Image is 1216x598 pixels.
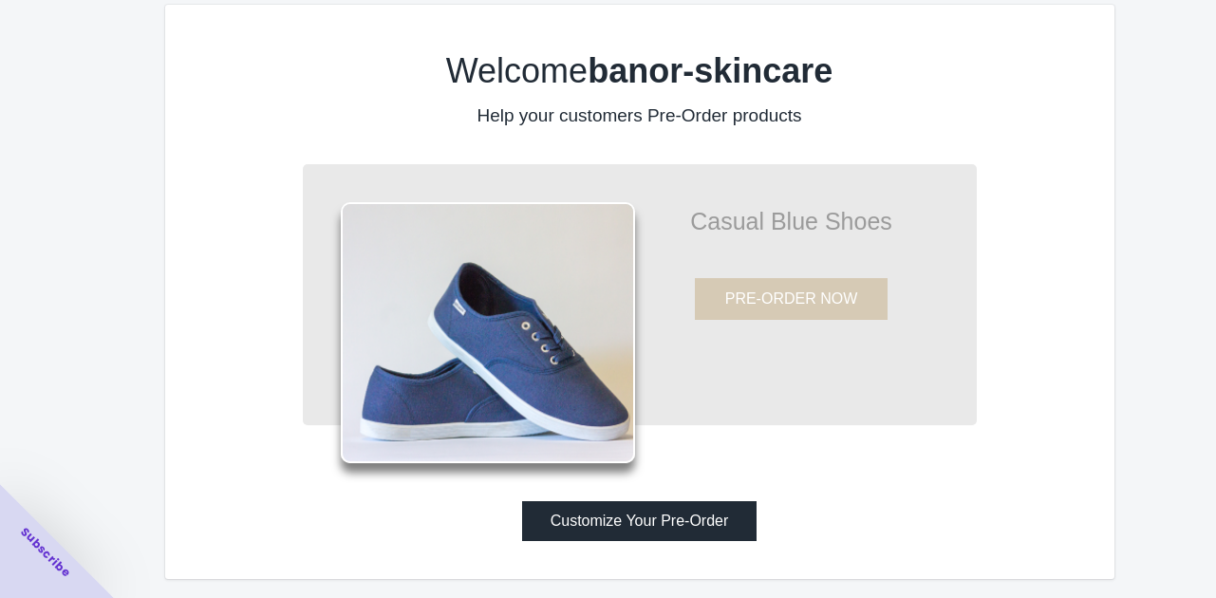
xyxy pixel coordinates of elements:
[17,524,74,581] span: Subscribe
[695,278,889,320] button: PRE-ORDER NOW
[635,212,948,231] p: Casual Blue Shoes
[446,51,833,90] label: Welcome
[522,501,758,541] button: Customize Your Pre-Order
[477,105,801,125] label: Help your customers Pre-Order products
[341,202,635,463] img: shoes.png
[588,51,832,90] b: banor-skincare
